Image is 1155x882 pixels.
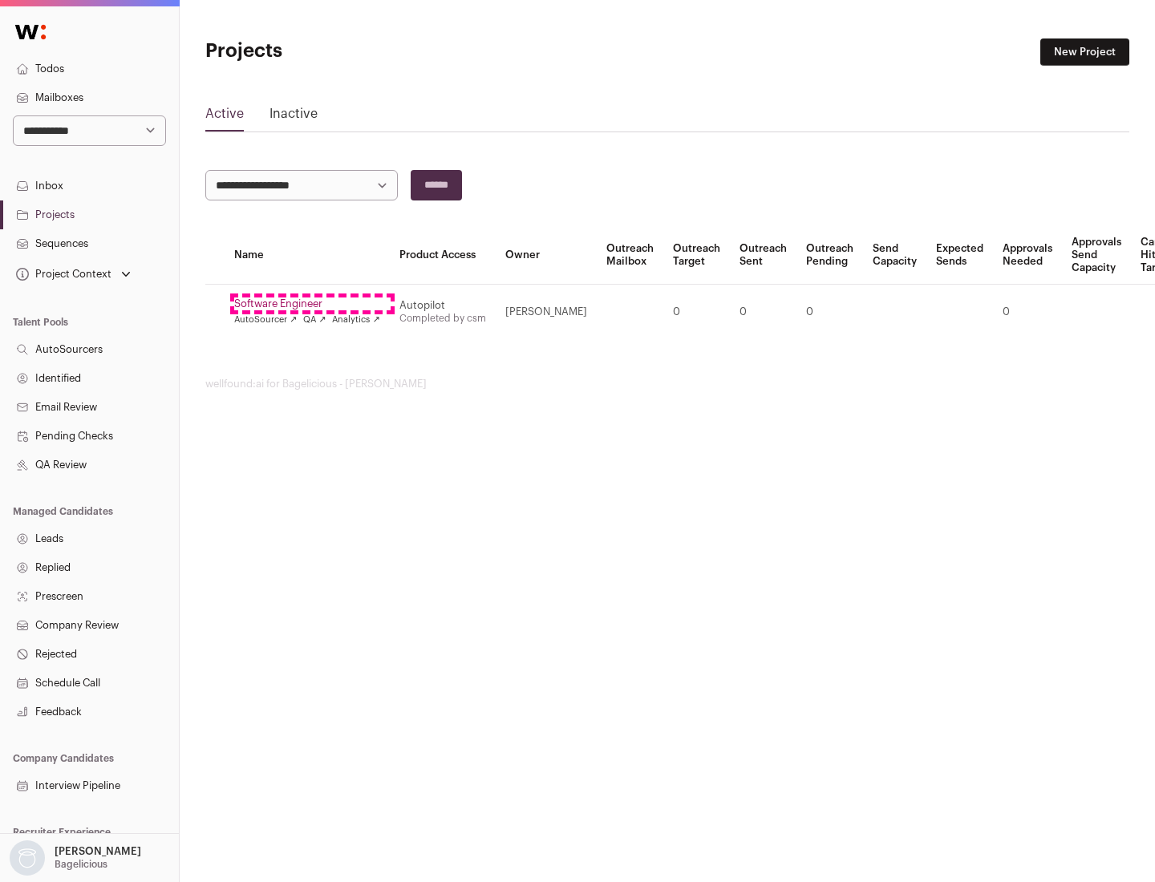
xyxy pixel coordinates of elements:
[10,840,45,876] img: nopic.png
[496,285,597,340] td: [PERSON_NAME]
[1062,226,1131,285] th: Approvals Send Capacity
[13,263,134,285] button: Open dropdown
[663,226,730,285] th: Outreach Target
[730,226,796,285] th: Outreach Sent
[55,858,107,871] p: Bagelicious
[796,285,863,340] td: 0
[13,268,111,281] div: Project Context
[663,285,730,340] td: 0
[926,226,993,285] th: Expected Sends
[6,16,55,48] img: Wellfound
[1040,38,1129,66] a: New Project
[234,314,297,326] a: AutoSourcer ↗
[205,104,244,130] a: Active
[6,840,144,876] button: Open dropdown
[399,314,486,323] a: Completed by csm
[269,104,318,130] a: Inactive
[225,226,390,285] th: Name
[730,285,796,340] td: 0
[390,226,496,285] th: Product Access
[597,226,663,285] th: Outreach Mailbox
[234,297,380,310] a: Software Engineer
[993,226,1062,285] th: Approvals Needed
[303,314,326,326] a: QA ↗
[332,314,379,326] a: Analytics ↗
[205,38,513,64] h1: Projects
[863,226,926,285] th: Send Capacity
[55,845,141,858] p: [PERSON_NAME]
[399,299,486,312] div: Autopilot
[796,226,863,285] th: Outreach Pending
[496,226,597,285] th: Owner
[205,378,1129,390] footer: wellfound:ai for Bagelicious - [PERSON_NAME]
[993,285,1062,340] td: 0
